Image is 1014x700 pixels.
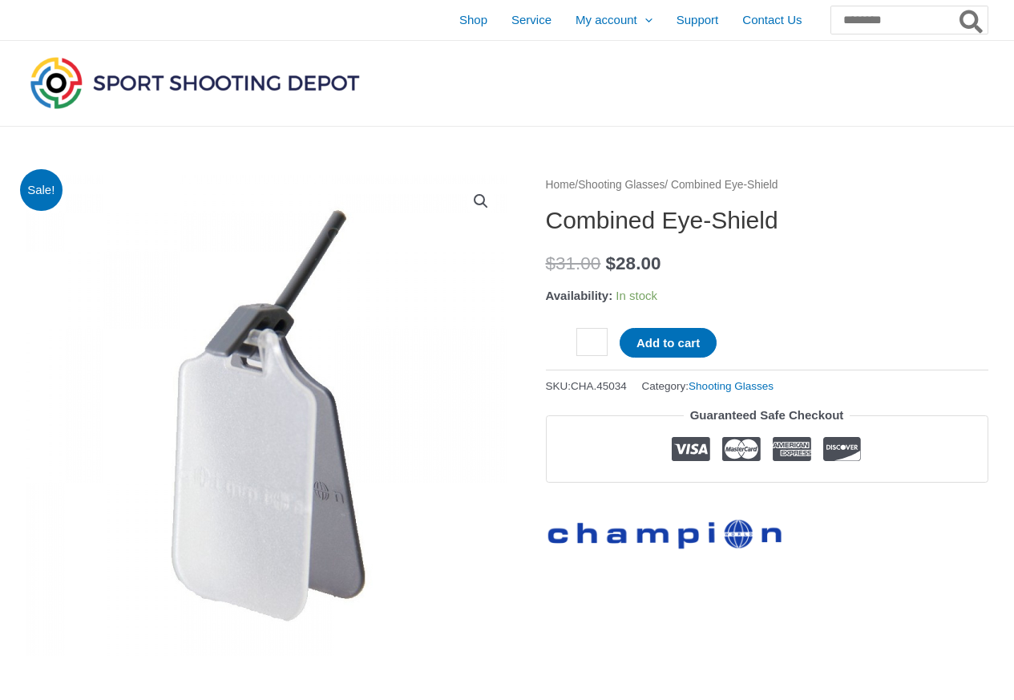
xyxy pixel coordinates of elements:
span: SKU: [546,376,627,396]
h1: Combined Eye-Shield [546,206,988,235]
nav: Breadcrumb [546,175,988,196]
input: Product quantity [576,328,608,356]
button: Add to cart [620,328,717,358]
span: In stock [616,289,657,302]
span: Availability: [546,289,613,302]
a: Shooting Glasses [578,179,665,191]
legend: Guaranteed Safe Checkout [684,404,850,427]
bdi: 28.00 [606,253,661,273]
span: $ [546,253,556,273]
a: Shooting Glasses [689,380,774,392]
span: CHA.45034 [571,380,627,392]
button: Search [956,6,988,34]
img: Combined Eye-Shield [26,175,507,656]
img: Sport Shooting Depot [26,53,363,112]
a: Champion [546,507,786,552]
a: View full-screen image gallery [467,187,495,216]
a: Home [546,179,576,191]
span: $ [606,253,616,273]
bdi: 31.00 [546,253,601,273]
span: Sale! [20,169,63,212]
span: Category: [642,376,774,396]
